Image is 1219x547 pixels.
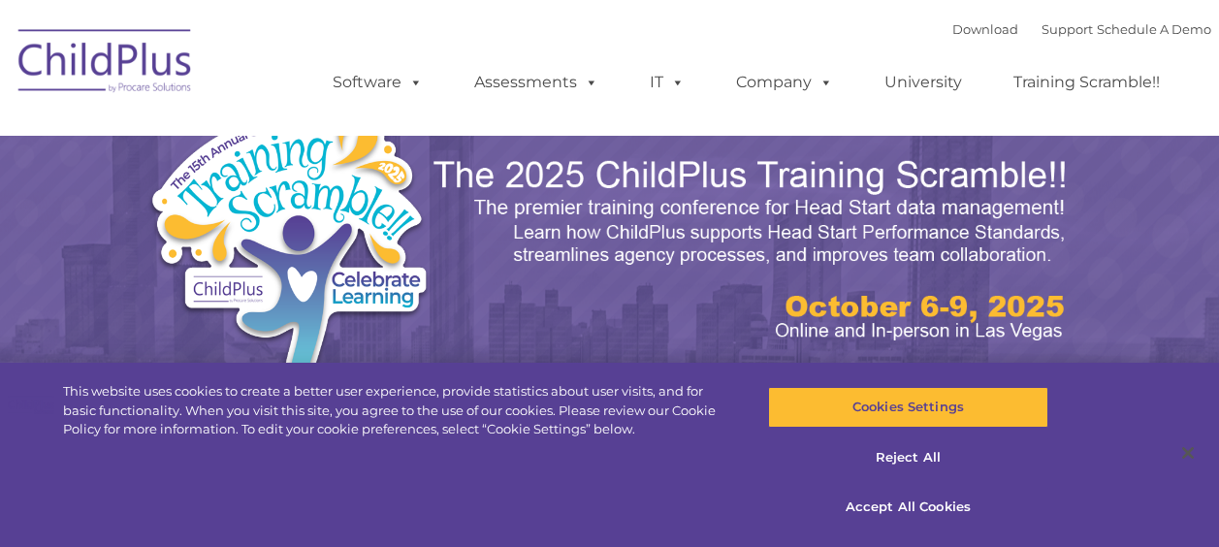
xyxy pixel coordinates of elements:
button: Cookies Settings [768,387,1048,428]
a: IT [630,63,704,102]
a: Company [717,63,852,102]
a: Software [313,63,442,102]
a: Download [952,21,1018,37]
a: Assessments [455,63,618,102]
a: Schedule A Demo [1097,21,1211,37]
a: Training Scramble!! [994,63,1179,102]
font: | [952,21,1211,37]
button: Close [1167,432,1209,474]
div: This website uses cookies to create a better user experience, provide statistics about user visit... [63,382,731,439]
img: ChildPlus by Procare Solutions [9,16,203,113]
a: Support [1042,21,1093,37]
button: Reject All [768,437,1048,478]
button: Accept All Cookies [768,487,1048,528]
a: University [865,63,981,102]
